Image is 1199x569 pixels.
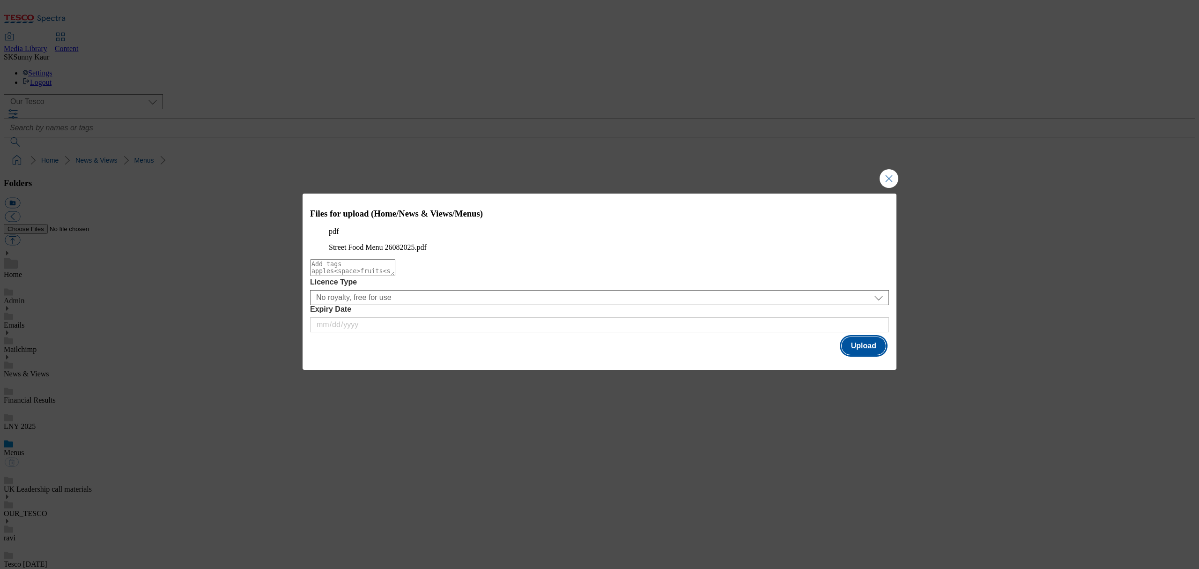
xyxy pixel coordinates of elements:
[880,169,898,188] button: Close Modal
[842,337,886,355] button: Upload
[303,194,896,370] div: Modal
[310,209,889,219] h3: Files for upload (Home/News & Views/Menus)
[310,305,889,314] label: Expiry Date
[329,227,870,236] p: pdf
[329,243,870,252] figcaption: Street Food Menu 26082025.pdf
[310,278,889,286] label: Licence Type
